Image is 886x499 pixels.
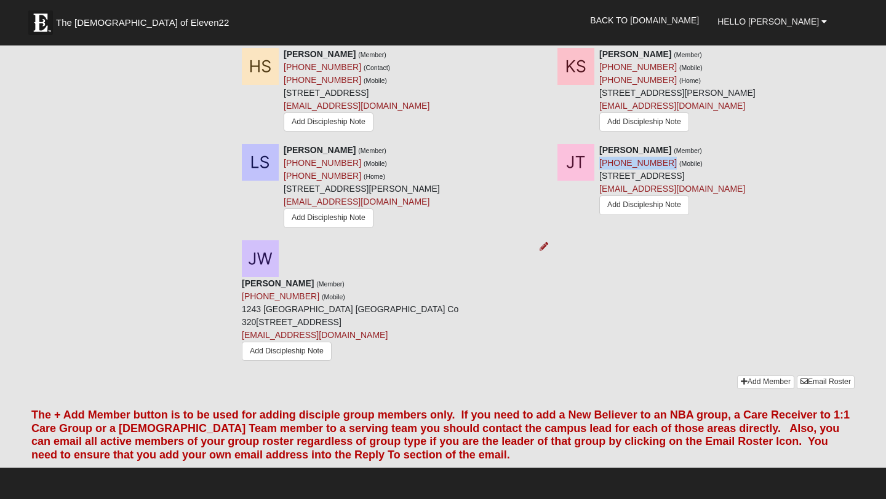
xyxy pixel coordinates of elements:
[284,208,373,227] a: Add Discipleship Note
[674,51,702,58] small: (Member)
[242,278,314,288] strong: [PERSON_NAME]
[28,10,53,35] img: Eleven22 logo
[316,280,345,288] small: (Member)
[599,62,677,72] a: [PHONE_NUMBER]
[284,75,361,85] a: [PHONE_NUMBER]
[322,293,345,301] small: (Mobile)
[242,342,332,361] a: Add Discipleship Note
[284,48,429,135] div: [STREET_ADDRESS]
[358,147,386,154] small: (Member)
[284,158,361,168] a: [PHONE_NUMBER]
[599,101,745,111] a: [EMAIL_ADDRESS][DOMAIN_NAME]
[364,77,387,84] small: (Mobile)
[284,49,356,59] strong: [PERSON_NAME]
[56,17,229,29] span: The [DEMOGRAPHIC_DATA] of Eleven22
[797,375,855,388] a: Email Roster
[679,77,701,84] small: (Home)
[599,75,677,85] a: [PHONE_NUMBER]
[708,6,836,37] a: Hello [PERSON_NAME]
[284,197,429,206] a: [EMAIL_ADDRESS][DOMAIN_NAME]
[364,160,387,167] small: (Mobile)
[581,5,708,36] a: Back to [DOMAIN_NAME]
[674,147,702,154] small: (Member)
[22,4,268,35] a: The [DEMOGRAPHIC_DATA] of Eleven22
[679,64,703,71] small: (Mobile)
[599,184,745,194] a: [EMAIL_ADDRESS][DOMAIN_NAME]
[284,101,429,111] a: [EMAIL_ADDRESS][DOMAIN_NAME]
[679,160,703,167] small: (Mobile)
[599,48,756,135] div: [STREET_ADDRESS][PERSON_NAME]
[358,51,386,58] small: (Member)
[284,171,361,181] a: [PHONE_NUMBER]
[284,112,373,132] a: Add Discipleship Note
[599,195,689,214] a: Add Discipleship Note
[364,64,390,71] small: (Contact)
[284,144,440,230] div: [STREET_ADDRESS][PERSON_NAME]
[364,173,385,180] small: (Home)
[599,145,671,155] strong: [PERSON_NAME]
[242,277,539,367] div: 1243 [GEOGRAPHIC_DATA] [GEOGRAPHIC_DATA] Co 320 [STREET_ADDRESS]
[284,62,361,72] a: [PHONE_NUMBER]
[717,17,819,26] span: Hello [PERSON_NAME]
[242,330,388,340] a: [EMAIL_ADDRESS][DOMAIN_NAME]
[284,145,356,155] strong: [PERSON_NAME]
[599,158,677,168] a: [PHONE_NUMBER]
[737,375,794,388] a: Add Member
[599,112,689,132] a: Add Discipleship Note
[599,49,671,59] strong: [PERSON_NAME]
[599,144,745,218] div: [STREET_ADDRESS]
[31,409,850,461] font: The + Add Member button is to be used for adding disciple group members only. If you need to add ...
[242,291,319,301] a: [PHONE_NUMBER]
